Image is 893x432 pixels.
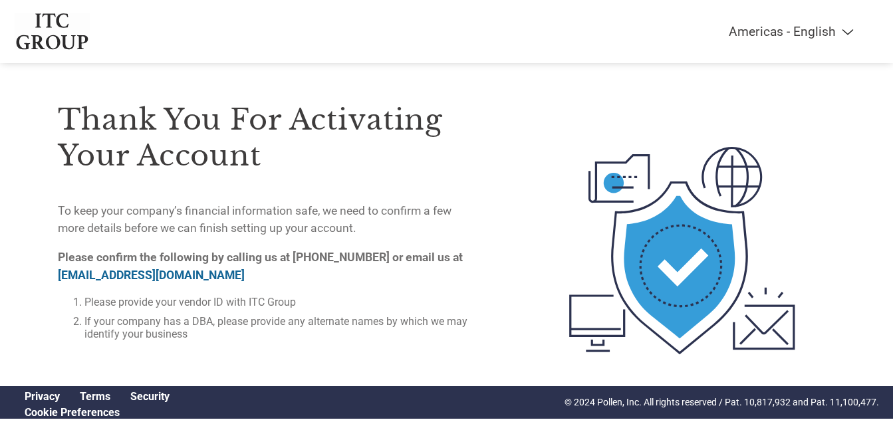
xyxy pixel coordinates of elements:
[25,390,60,403] a: Privacy
[84,315,469,340] li: If your company has a DBA, please provide any alternate names by which we may identify your business
[84,296,469,308] li: Please provide your vendor ID with ITC Group
[58,102,469,173] h3: Thank you for activating your account
[58,269,245,282] a: [EMAIL_ADDRESS][DOMAIN_NAME]
[15,13,90,50] img: ITC Group
[15,406,180,419] div: Open Cookie Preferences Modal
[80,390,110,403] a: Terms
[565,395,879,409] p: © 2024 Pollen, Inc. All rights reserved / Pat. 10,817,932 and Pat. 11,100,477.
[130,390,170,403] a: Security
[58,251,463,281] strong: Please confirm the following by calling us at [PHONE_NUMBER] or email us at
[58,202,469,237] p: To keep your company’s financial information safe, we need to confirm a few more details before w...
[25,406,120,419] a: Cookie Preferences, opens a dedicated popup modal window
[545,73,819,428] img: activated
